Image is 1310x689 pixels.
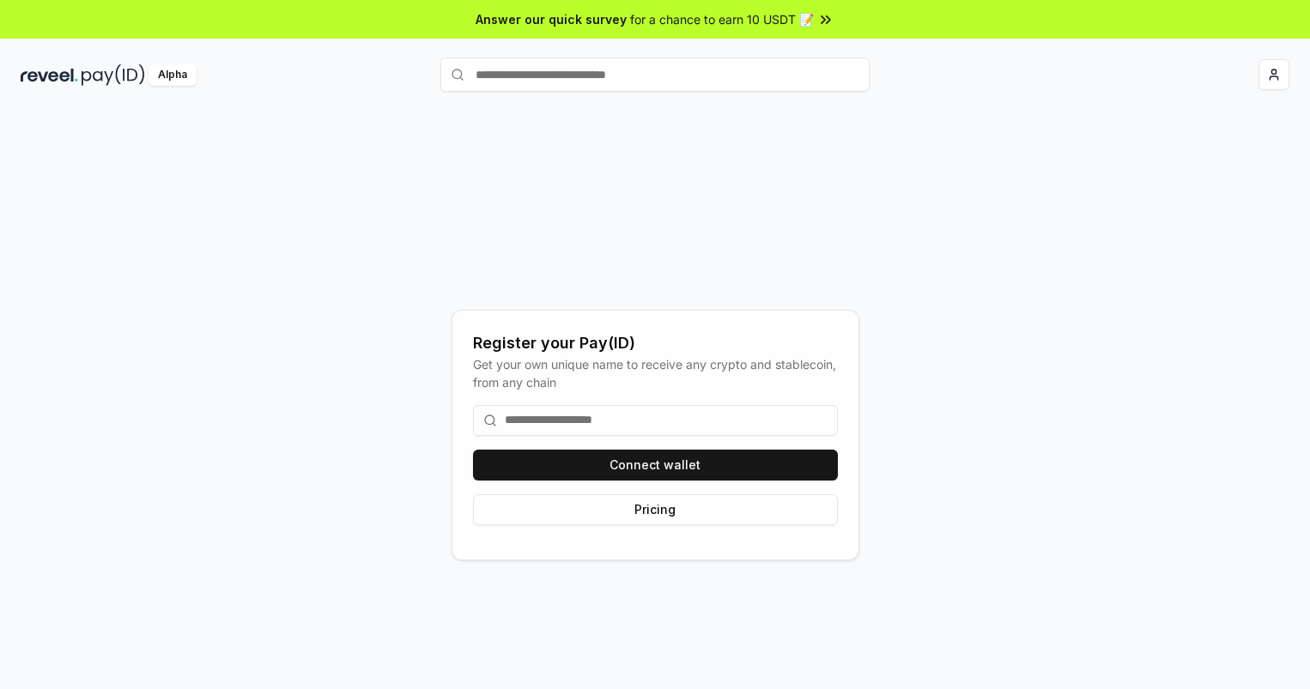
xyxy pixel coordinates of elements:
img: reveel_dark [21,64,78,86]
div: Get your own unique name to receive any crypto and stablecoin, from any chain [473,355,838,391]
img: pay_id [82,64,145,86]
span: for a chance to earn 10 USDT 📝 [630,10,814,28]
span: Answer our quick survey [476,10,627,28]
div: Alpha [149,64,197,86]
button: Pricing [473,494,838,525]
button: Connect wallet [473,450,838,480]
div: Register your Pay(ID) [473,331,838,355]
